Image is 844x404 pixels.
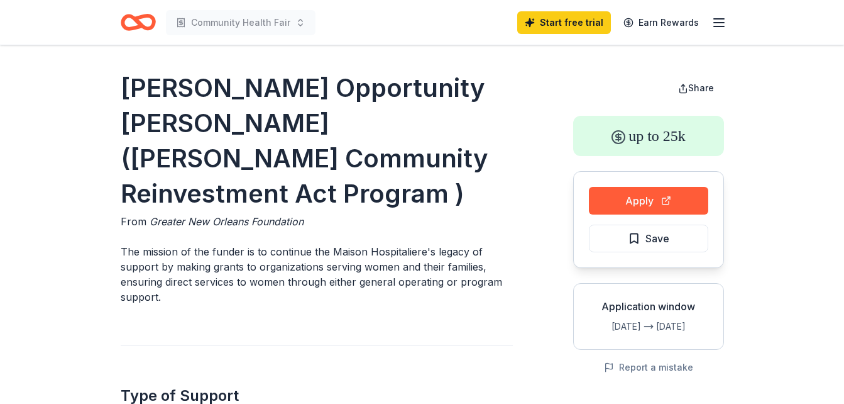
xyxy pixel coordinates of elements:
[688,82,714,93] span: Share
[166,10,315,35] button: Community Health Fair
[656,319,713,334] div: [DATE]
[121,70,513,211] h1: [PERSON_NAME] Opportunity [PERSON_NAME] ([PERSON_NAME] Community Reinvestment Act Program )
[191,15,290,30] span: Community Health Fair
[604,360,693,375] button: Report a mistake
[573,116,724,156] div: up to 25k
[616,11,706,34] a: Earn Rewards
[668,76,724,101] button: Share
[121,8,156,37] a: Home
[589,225,708,252] button: Save
[150,215,304,228] span: Greater New Orleans Foundation
[584,299,713,314] div: Application window
[584,319,641,334] div: [DATE]
[589,187,708,215] button: Apply
[121,214,513,229] div: From
[121,244,513,305] p: The mission of the funder is to continue the Maison Hospitaliere's legacy of support by making gr...
[645,230,669,247] span: Save
[517,11,611,34] a: Start free trial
